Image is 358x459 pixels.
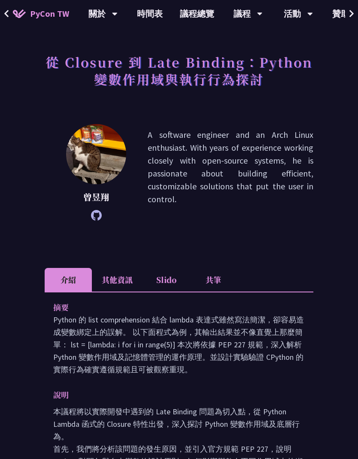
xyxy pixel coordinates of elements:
p: 說明 [53,389,288,401]
li: 共筆 [190,268,237,292]
p: 摘要 [53,301,288,313]
a: PyCon TW [4,3,78,24]
h1: 從 Closure 到 Late Binding：Python 變數作用域與執行行為探討 [45,49,313,92]
img: Home icon of PyCon TW 2025 [13,9,26,18]
img: 曾昱翔 [66,124,126,184]
li: Slido [143,268,190,292]
p: Python 的 list comprehension 結合 lambda 表達式雖然寫法簡潔，卻容易造成變數綁定上的誤解。 以下面程式為例，其輸出結果並不像直覺上那麼簡單： lst = [la... [53,313,305,376]
li: 介紹 [45,268,92,292]
li: 其他資訊 [92,268,143,292]
span: PyCon TW [30,7,69,20]
p: A software engineer and an Arch Linux enthusiast. With years of experience working closely with o... [148,128,313,216]
p: 曾昱翔 [66,191,126,204]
